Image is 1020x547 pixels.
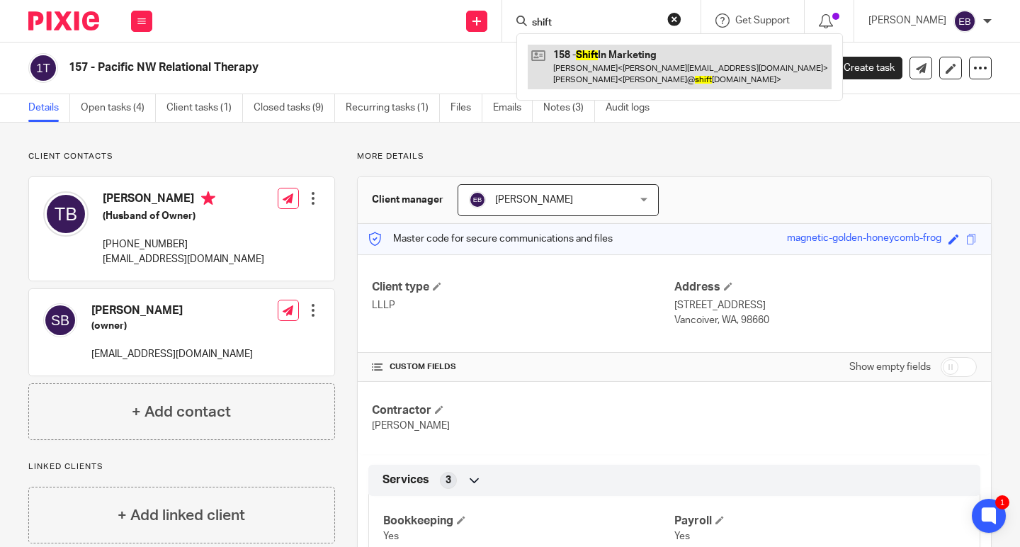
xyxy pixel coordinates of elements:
span: [PERSON_NAME] [372,421,450,431]
img: svg%3E [28,53,58,83]
span: Yes [674,531,690,541]
a: Audit logs [606,94,660,122]
p: [STREET_ADDRESS] [674,298,977,312]
a: Create task [820,57,902,79]
label: Show empty fields [849,360,931,374]
h4: + Add contact [132,401,231,423]
span: [PERSON_NAME] [495,195,573,205]
img: svg%3E [469,191,486,208]
span: Yes [383,531,399,541]
h4: Payroll [674,514,965,529]
a: Client tasks (1) [166,94,243,122]
h4: + Add linked client [118,504,245,526]
h3: Client manager [372,193,443,207]
a: Open tasks (4) [81,94,156,122]
h5: (owner) [91,319,253,333]
div: magnetic-golden-honeycomb-frog [787,231,941,247]
a: Emails [493,94,533,122]
div: 1 [995,495,1009,509]
span: 3 [446,473,451,487]
h4: [PERSON_NAME] [103,191,264,209]
p: Linked clients [28,461,335,473]
h4: Address [674,280,977,295]
img: svg%3E [43,191,89,237]
h4: Client type [372,280,674,295]
img: svg%3E [43,303,77,337]
p: [PHONE_NUMBER] [103,237,264,252]
p: LLLP [372,298,674,312]
img: Pixie [28,11,99,30]
p: [EMAIL_ADDRESS][DOMAIN_NAME] [103,252,264,266]
input: Search [531,17,658,30]
h5: (Husband of Owner) [103,209,264,223]
h4: [PERSON_NAME] [91,303,253,318]
a: Details [28,94,70,122]
a: Recurring tasks (1) [346,94,440,122]
button: Clear [667,12,681,26]
i: Primary [201,191,215,205]
p: Vancoiver, WA, 98660 [674,313,977,327]
img: svg%3E [953,10,976,33]
a: Files [450,94,482,122]
p: Master code for secure communications and files [368,232,613,246]
p: [EMAIL_ADDRESS][DOMAIN_NAME] [91,347,253,361]
span: Get Support [735,16,790,26]
p: Client contacts [28,151,335,162]
p: More details [357,151,992,162]
p: [PERSON_NAME] [868,13,946,28]
h2: 157 - Pacific NW Relational Therapy [69,60,653,75]
span: Services [382,473,429,487]
h4: Contractor [372,403,674,418]
h4: CUSTOM FIELDS [372,361,674,373]
h4: Bookkeeping [383,514,674,529]
a: Notes (3) [543,94,595,122]
a: Closed tasks (9) [254,94,335,122]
